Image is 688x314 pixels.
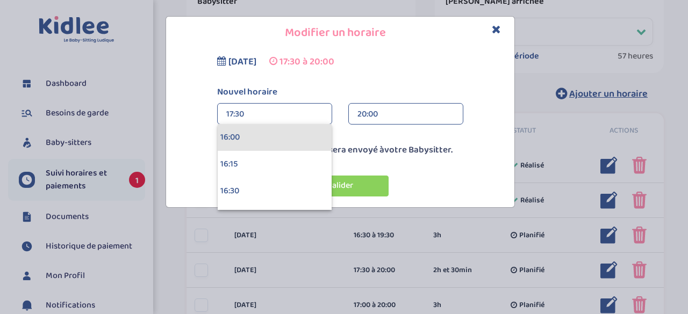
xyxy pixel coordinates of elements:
span: [DATE] [228,54,256,69]
div: 16:00 [218,124,332,151]
div: 16:30 [218,178,332,205]
span: 17:30 à 20:00 [279,54,334,69]
div: 20:00 [357,104,454,125]
button: Valider [292,176,389,196]
span: votre Babysitter. [384,143,453,157]
h4: Modifier un horaire [174,25,506,41]
div: 16:45 [218,205,332,231]
p: Un e-mail de notification sera envoyé à [169,143,512,157]
button: Close [492,24,501,36]
div: 16:15 [218,151,332,178]
label: Nouvel horaire [209,85,471,99]
div: 17:30 [226,104,323,125]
